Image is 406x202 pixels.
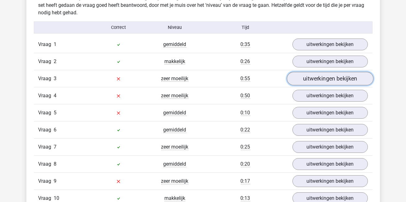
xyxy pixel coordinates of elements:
a: uitwerkingen bekijken [292,90,368,102]
span: zeer moeilijk [161,178,189,184]
span: 1 [54,41,57,47]
span: Vraag [38,109,54,117]
span: gemiddeld [163,127,186,133]
span: gemiddeld [163,41,186,48]
div: Tijd [203,24,288,31]
span: makkelijk [164,58,185,65]
span: 8 [54,161,57,167]
a: uitwerkingen bekijken [292,56,368,67]
span: zeer moeilijk [161,76,189,82]
span: Vraag [38,75,54,82]
span: Vraag [38,92,54,99]
span: 0:25 [241,144,250,150]
span: gemiddeld [163,161,186,167]
span: 0:17 [241,178,250,184]
span: Vraag [38,195,54,202]
span: 4 [54,93,57,99]
a: uitwerkingen bekijken [287,72,373,86]
span: 0:50 [241,93,250,99]
span: Vraag [38,41,54,48]
div: Niveau [147,24,203,31]
span: Vraag [38,126,54,134]
a: uitwerkingen bekijken [292,175,368,187]
span: Vraag [38,160,54,168]
a: uitwerkingen bekijken [292,107,368,119]
div: Correct [90,24,147,31]
span: 5 [54,110,57,116]
span: zeer moeilijk [161,144,189,150]
span: 7 [54,144,57,150]
span: 3 [54,76,57,81]
span: 2 [54,58,57,64]
span: Vraag [38,58,54,65]
span: 0:20 [241,161,250,167]
span: 0:35 [241,41,250,48]
span: 0:10 [241,110,250,116]
span: 0:22 [241,127,250,133]
a: uitwerkingen bekijken [292,39,368,50]
span: 0:55 [241,76,250,82]
span: 10 [54,195,60,201]
span: makkelijk [164,195,185,201]
span: 6 [54,127,57,133]
span: zeer moeilijk [161,93,189,99]
span: Vraag [38,177,54,185]
span: 9 [54,178,57,184]
a: uitwerkingen bekijken [292,141,368,153]
span: 0:26 [241,58,250,65]
span: gemiddeld [163,110,186,116]
a: uitwerkingen bekijken [292,124,368,136]
span: Vraag [38,143,54,151]
span: 0:13 [241,195,250,201]
a: uitwerkingen bekijken [292,158,368,170]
